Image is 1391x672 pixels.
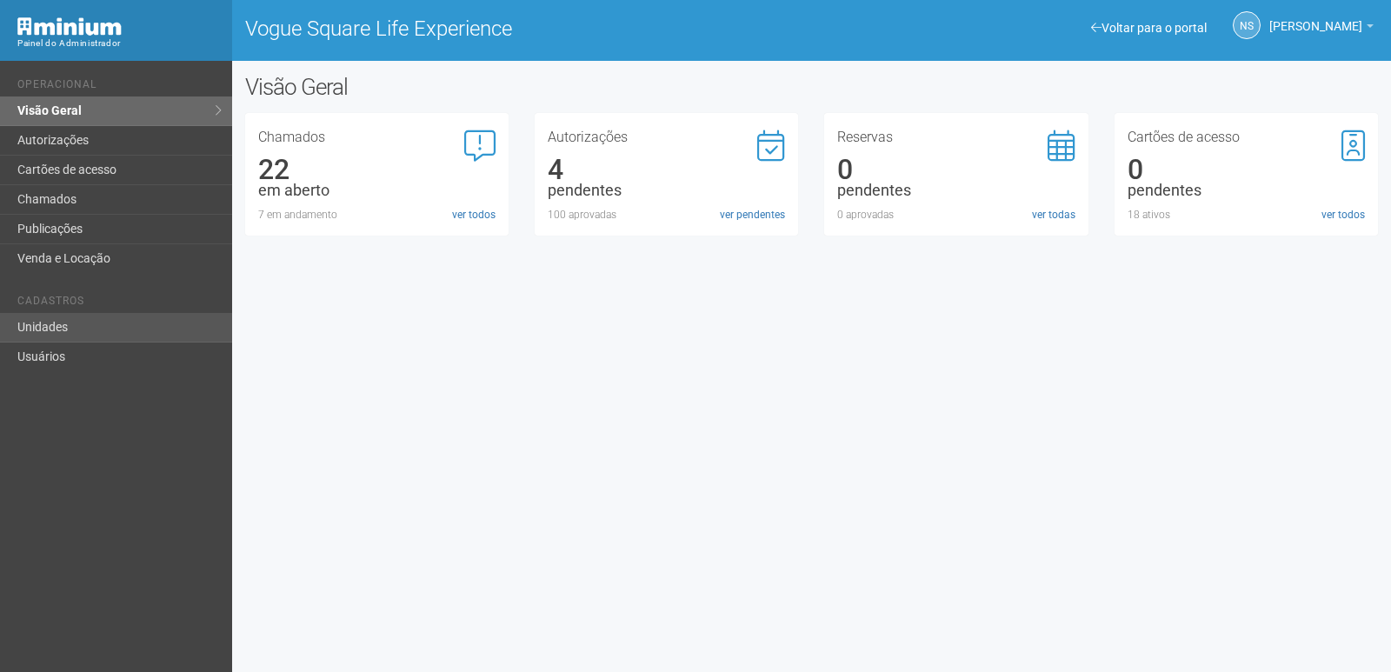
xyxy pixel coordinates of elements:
[837,130,1075,144] h3: Reservas
[720,207,785,223] a: ver pendentes
[1032,207,1075,223] a: ver todas
[245,17,799,40] h1: Vogue Square Life Experience
[245,74,702,100] h2: Visão Geral
[258,183,496,198] div: em aberto
[1128,207,1365,223] div: 18 ativos
[17,295,219,313] li: Cadastros
[548,207,785,223] div: 100 aprovadas
[1128,162,1365,177] div: 0
[548,130,785,144] h3: Autorizações
[837,207,1075,223] div: 0 aprovadas
[1091,21,1207,35] a: Voltar para o portal
[1269,22,1374,36] a: [PERSON_NAME]
[837,162,1075,177] div: 0
[1269,3,1362,33] span: Nicolle Silva
[258,207,496,223] div: 7 em andamento
[258,162,496,177] div: 22
[837,183,1075,198] div: pendentes
[17,17,122,36] img: Minium
[17,78,219,96] li: Operacional
[548,183,785,198] div: pendentes
[452,207,496,223] a: ver todos
[258,130,496,144] h3: Chamados
[1128,183,1365,198] div: pendentes
[17,36,219,51] div: Painel do Administrador
[1128,130,1365,144] h3: Cartões de acesso
[548,162,785,177] div: 4
[1233,11,1261,39] a: NS
[1321,207,1365,223] a: ver todos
